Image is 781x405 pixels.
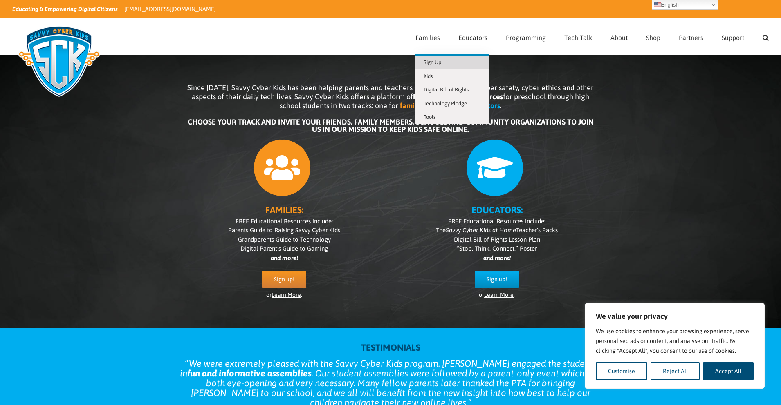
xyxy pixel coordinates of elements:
button: Customise [596,362,647,380]
span: The Teacher’s Packs [436,227,558,234]
a: Tech Talk [564,18,592,54]
p: We value your privacy [596,312,754,321]
i: Educating & Empowering Digital Citizens [12,6,118,12]
span: Partners [679,34,703,41]
b: FAMILIES: [265,205,303,215]
span: Digital Bill of Rights [424,87,469,93]
span: Sign up! [274,276,294,283]
a: Sign up! [475,271,519,288]
i: and more! [271,254,298,261]
span: Since [DATE], Savvy Cyber Kids has been helping parents and teachers educate children in cyber sa... [187,83,594,110]
span: FREE Educational Resources include: [236,218,333,225]
span: Support [722,34,744,41]
span: Sign up! [487,276,507,283]
strong: fun and informative assemblies [187,368,312,378]
i: Savvy Cyber Kids at Home [446,227,516,234]
nav: Main Menu [415,18,769,54]
span: Digital Bill of Rights Lesson Plan [454,236,540,243]
b: FREE educational resources [413,92,503,101]
a: Search [763,18,769,54]
span: Digital Parent’s Guide to Gaming [240,245,328,252]
span: About [610,34,628,41]
span: Sign Up! [424,59,443,65]
a: Sign up! [262,271,306,288]
button: Accept All [703,362,754,380]
span: “Stop. Think. Connect.” Poster [457,245,537,252]
span: Tech Talk [564,34,592,41]
img: Savvy Cyber Kids Logo [12,20,106,102]
a: Partners [679,18,703,54]
a: Learn More [272,292,301,298]
a: Technology Pledge [415,97,489,111]
strong: TESTIMONIALS [361,342,420,353]
span: Grandparents Guide to Technology [238,236,331,243]
a: Educators [458,18,487,54]
a: Kids [415,69,489,83]
span: or . [479,292,515,298]
b: families [400,101,426,110]
a: Sign Up! [415,56,489,69]
a: [EMAIL_ADDRESS][DOMAIN_NAME] [124,6,216,12]
span: Tools [424,114,435,120]
span: Technology Pledge [424,100,467,107]
i: and more! [483,254,511,261]
button: Reject All [651,362,700,380]
span: Parents Guide to Raising Savvy Cyber Kids [228,227,340,234]
a: Tools [415,110,489,124]
img: en [654,2,661,8]
p: We use cookies to enhance your browsing experience, serve personalised ads or content, and analys... [596,326,754,356]
span: FREE Educational Resources include: [448,218,545,225]
span: Programming [506,34,546,41]
span: or . [266,292,302,298]
span: Kids [424,73,433,79]
a: Support [722,18,744,54]
a: Programming [506,18,546,54]
span: Families [415,34,440,41]
span: Shop [646,34,660,41]
span: . [500,101,502,110]
a: Learn More [484,292,514,298]
span: Educators [458,34,487,41]
a: Digital Bill of Rights [415,83,489,97]
b: EDUCATORS: [471,205,523,215]
a: Shop [646,18,660,54]
b: CHOOSE YOUR TRACK AND INVITE YOUR FRIENDS, FAMILY MEMBERS, SCHOOLS AND COMMUNITY ORGANIZATIONS TO... [188,118,594,134]
a: Families [415,18,440,54]
a: About [610,18,628,54]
